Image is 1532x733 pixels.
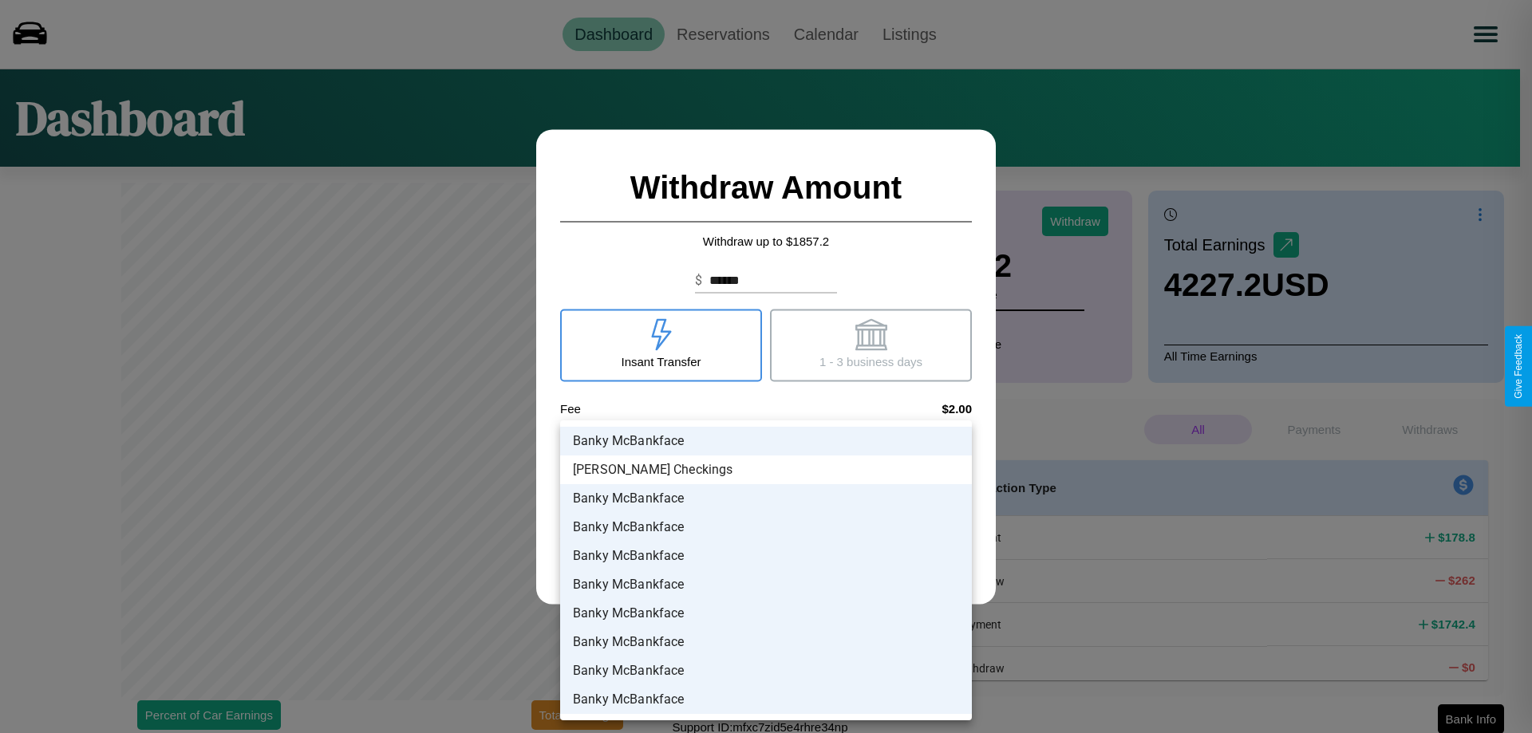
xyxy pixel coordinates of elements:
[560,542,972,570] li: Banky McBankface
[560,628,972,656] li: Banky McBankface
[560,427,972,455] li: Banky McBankface
[1513,334,1524,399] div: Give Feedback
[560,513,972,542] li: Banky McBankface
[560,570,972,599] li: Banky McBankface
[560,599,972,628] li: Banky McBankface
[560,685,972,714] li: Banky McBankface
[560,484,972,513] li: Banky McBankface
[560,656,972,685] li: Banky McBankface
[560,455,972,484] li: [PERSON_NAME] Checkings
